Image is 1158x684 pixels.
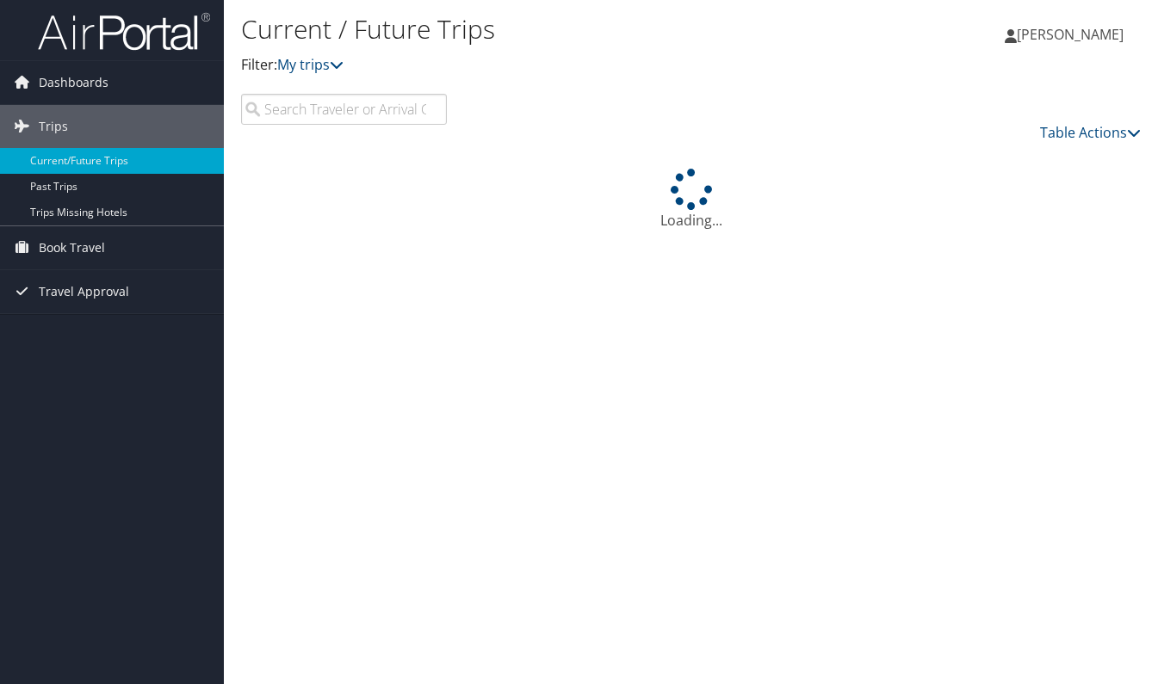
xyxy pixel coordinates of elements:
[1017,25,1124,44] span: [PERSON_NAME]
[39,61,108,104] span: Dashboards
[1005,9,1141,60] a: [PERSON_NAME]
[1040,123,1141,142] a: Table Actions
[241,94,447,125] input: Search Traveler or Arrival City
[39,270,129,313] span: Travel Approval
[39,226,105,269] span: Book Travel
[241,54,841,77] p: Filter:
[38,11,210,52] img: airportal-logo.png
[241,169,1141,231] div: Loading...
[39,105,68,148] span: Trips
[241,11,841,47] h1: Current / Future Trips
[277,55,344,74] a: My trips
